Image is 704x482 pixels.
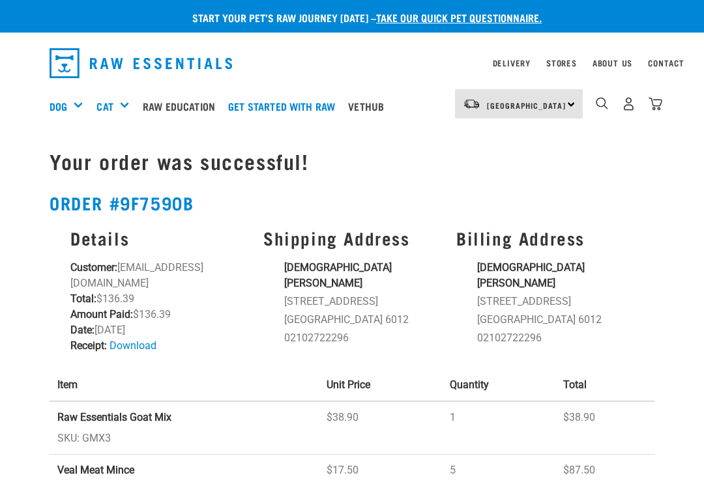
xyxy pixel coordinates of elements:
td: SKU: GMX3 [50,401,319,455]
li: [STREET_ADDRESS] [477,294,634,309]
span: [GEOGRAPHIC_DATA] [487,103,566,107]
h3: Shipping Address [263,228,441,248]
th: Quantity [442,369,555,401]
th: Item [50,369,319,401]
img: user.png [622,97,636,111]
strong: Receipt: [70,339,107,352]
h3: Details [70,228,248,248]
nav: dropdown navigation [39,43,665,83]
strong: [DEMOGRAPHIC_DATA][PERSON_NAME] [477,261,585,289]
h2: Order #9f7590b [50,193,654,213]
div: [EMAIL_ADDRESS][DOMAIN_NAME] $136.39 $136.39 [DATE] [63,220,256,361]
th: Unit Price [319,369,442,401]
strong: Total: [70,292,96,305]
li: [STREET_ADDRESS] [284,294,441,309]
h1: Your order was successful! [50,149,654,173]
strong: Raw Essentials Goat Mix [57,411,171,423]
a: Stores [546,61,577,65]
img: van-moving.png [463,98,480,110]
strong: Veal Meat Mince [57,464,134,476]
img: home-icon@2x.png [649,97,662,111]
td: $38.90 [319,401,442,455]
a: Cat [96,98,113,114]
a: Raw Education [139,80,225,132]
a: Delivery [493,61,531,65]
li: 02102722296 [284,330,441,346]
li: 02102722296 [477,330,634,346]
img: home-icon-1@2x.png [596,97,608,109]
strong: Amount Paid: [70,308,133,320]
a: Download [110,339,156,352]
th: Total [555,369,654,401]
a: Contact [648,61,684,65]
td: 1 [442,401,555,455]
li: [GEOGRAPHIC_DATA] 6012 [477,312,634,328]
a: About Us [593,61,632,65]
a: Get started with Raw [225,80,345,132]
strong: [DEMOGRAPHIC_DATA][PERSON_NAME] [284,261,392,289]
li: [GEOGRAPHIC_DATA] 6012 [284,312,441,328]
strong: Customer: [70,261,117,274]
strong: Date: [70,324,95,336]
a: Vethub [345,80,394,132]
td: $38.90 [555,401,654,455]
a: Dog [50,98,67,114]
img: Raw Essentials Logo [50,48,232,78]
h3: Billing Address [456,228,634,248]
a: take our quick pet questionnaire. [376,14,542,20]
